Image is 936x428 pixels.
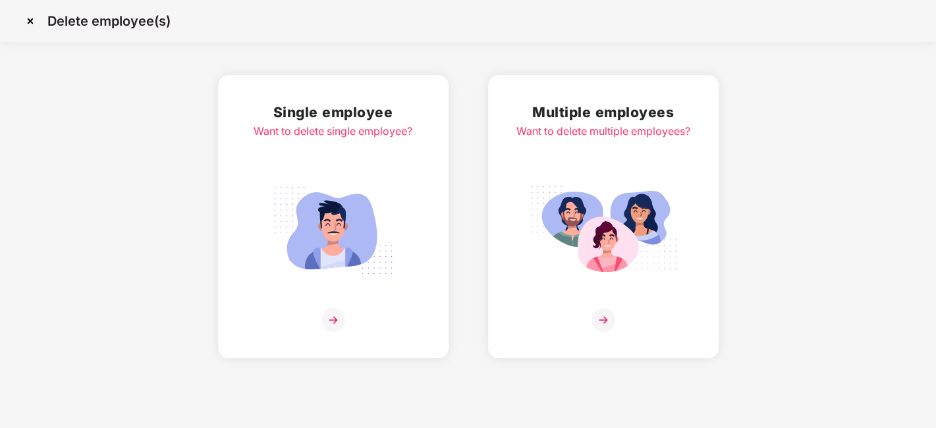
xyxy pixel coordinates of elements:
img: svg+xml;base64,PHN2ZyB4bWxucz0iaHR0cDovL3d3dy53My5vcmcvMjAwMC9zdmciIGlkPSJNdWx0aXBsZV9lbXBsb3llZS... [530,179,677,282]
img: svg+xml;base64,PHN2ZyB4bWxucz0iaHR0cDovL3d3dy53My5vcmcvMjAwMC9zdmciIHdpZHRoPSIzNiIgaGVpZ2h0PSIzNi... [321,308,345,332]
img: svg+xml;base64,PHN2ZyB4bWxucz0iaHR0cDovL3d3dy53My5vcmcvMjAwMC9zdmciIGlkPSJTaW5nbGVfZW1wbG95ZWUiIH... [260,179,407,282]
h2: Single employee [254,101,412,123]
img: svg+xml;base64,PHN2ZyB4bWxucz0iaHR0cDovL3d3dy53My5vcmcvMjAwMC9zdmciIHdpZHRoPSIzNiIgaGVpZ2h0PSIzNi... [592,308,615,332]
div: Want to delete multiple employees? [516,123,690,140]
div: Want to delete single employee? [254,123,412,140]
img: svg+xml;base64,PHN2ZyBpZD0iQ3Jvc3MtMzJ4MzIiIHhtbG5zPSJodHRwOi8vd3d3LnczLm9yZy8yMDAwL3N2ZyIgd2lkdG... [20,11,41,32]
p: Delete employee(s) [47,13,171,29]
h2: Multiple employees [516,101,690,123]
